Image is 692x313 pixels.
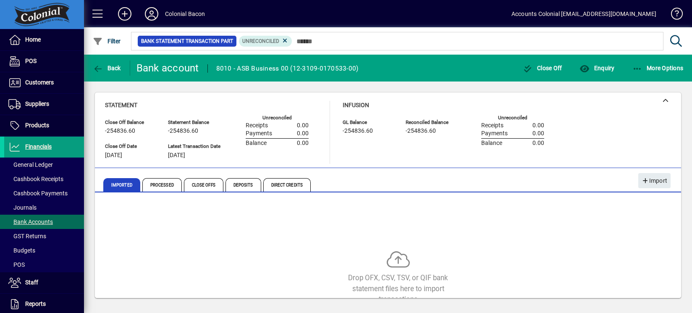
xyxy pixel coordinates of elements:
[4,258,84,272] a: POS
[406,120,456,125] span: Reconciled Balance
[91,60,123,76] button: Back
[25,279,38,286] span: Staff
[4,200,84,215] a: Journals
[8,190,68,197] span: Cashbook Payments
[262,115,292,121] label: Unreconciled
[297,140,309,147] span: 0.00
[4,186,84,200] a: Cashbook Payments
[406,128,436,134] span: -254836.60
[168,152,185,159] span: [DATE]
[4,51,84,72] a: POS
[642,174,667,188] span: Import
[91,34,123,49] button: Filter
[481,130,508,137] span: Payments
[579,65,614,71] span: Enquiry
[8,261,25,268] span: POS
[25,58,37,64] span: POS
[141,37,233,45] span: Bank Statement Transaction Part
[521,60,564,76] button: Close Off
[532,140,544,147] span: 0.00
[8,247,35,254] span: Budgets
[632,65,684,71] span: More Options
[297,122,309,129] span: 0.00
[343,120,393,125] span: GL Balance
[4,158,84,172] a: General Ledger
[481,140,502,147] span: Balance
[577,60,616,76] button: Enquiry
[8,218,53,225] span: Bank Accounts
[246,130,272,137] span: Payments
[105,144,155,149] span: Close Off Date
[25,79,54,86] span: Customers
[481,122,503,129] span: Receipts
[105,128,135,134] span: -254836.60
[25,300,46,307] span: Reports
[8,233,46,239] span: GST Returns
[168,128,198,134] span: -254836.60
[246,122,268,129] span: Receipts
[4,243,84,258] a: Budgets
[8,176,63,182] span: Cashbook Receipts
[4,94,84,115] a: Suppliers
[105,152,122,159] span: [DATE]
[111,6,138,21] button: Add
[105,120,155,125] span: Close Off Balance
[239,36,292,47] mat-chip: Reconciliation Status: Unreconciled
[511,7,656,21] div: Accounts Colonial [EMAIL_ADDRESS][DOMAIN_NAME]
[184,178,223,192] span: Close Offs
[4,29,84,50] a: Home
[246,140,267,147] span: Balance
[335,273,461,305] div: Drop OFX, CSV, TSV, or QIF bank statement files here to import transactions
[532,130,544,137] span: 0.00
[4,115,84,136] a: Products
[665,2,682,29] a: Knowledge Base
[263,178,311,192] span: Direct Credits
[4,172,84,186] a: Cashbook Receipts
[523,65,562,71] span: Close Off
[4,272,84,293] a: Staff
[25,122,49,129] span: Products
[4,215,84,229] a: Bank Accounts
[142,178,182,192] span: Processed
[93,65,121,71] span: Back
[136,61,199,75] div: Bank account
[630,60,686,76] button: More Options
[103,178,140,192] span: Imported
[498,115,527,121] label: Unreconciled
[8,204,37,211] span: Journals
[93,38,121,45] span: Filter
[532,122,544,129] span: 0.00
[84,60,130,76] app-page-header-button: Back
[242,38,279,44] span: Unreconciled
[4,229,84,243] a: GST Returns
[343,128,373,134] span: -254836.60
[25,36,41,43] span: Home
[25,143,52,150] span: Financials
[138,6,165,21] button: Profile
[8,161,53,168] span: General Ledger
[25,100,49,107] span: Suppliers
[638,173,671,188] button: Import
[168,120,220,125] span: Statement Balance
[165,7,205,21] div: Colonial Bacon
[225,178,261,192] span: Deposits
[297,130,309,137] span: 0.00
[4,72,84,93] a: Customers
[168,144,220,149] span: Latest Transaction Date
[216,62,359,75] div: 8010 - ASB Business 00 (12-3109-0170533-00)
